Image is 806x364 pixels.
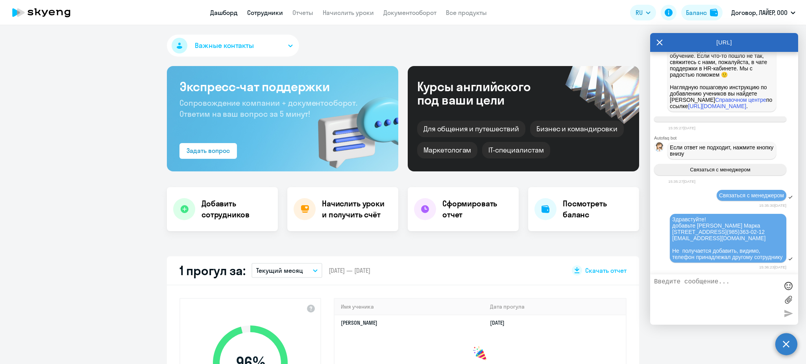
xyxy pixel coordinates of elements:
h4: Добавить сотрудников [201,198,272,220]
th: Дата прогула [484,299,626,315]
div: Задать вопрос [187,146,230,155]
button: Важные контакты [167,35,299,57]
button: Связаться с менеджером [654,164,786,175]
span: Сопровождение компании + документооборот. Ответим на ваш вопрос за 5 минут! [179,98,357,119]
span: Если ответ не подходит, нажмите кнопку внизу [670,144,775,157]
p: Текущий месяц [256,266,303,275]
button: Балансbalance [681,5,723,20]
span: Связаться с менеджером [719,192,784,199]
time: 15:35:30[DATE] [759,203,786,208]
h2: 1 прогул за: [179,263,245,278]
img: balance [710,9,718,17]
a: Документооборот [383,9,436,17]
h4: Начислить уроки и получить счёт [322,198,390,220]
a: Сотрудники [247,9,283,17]
span: Связаться с менеджером [690,167,750,173]
p: Договор, ЛАЙЕР, ООО [731,8,788,17]
button: Текущий месяц [251,263,322,278]
h4: Посмотреть баланс [563,198,633,220]
th: Имя ученика [335,299,484,315]
div: Баланс [686,8,707,17]
span: [DATE] — [DATE] [329,266,370,275]
time: 15:35:27[DATE] [668,126,695,130]
div: Для общения и путешествий [417,121,525,137]
span: Важные контакты [195,40,254,51]
button: Задать вопрос [179,143,237,159]
h3: Экспресс-чат поддержки [179,79,386,94]
a: [DATE] [490,319,511,326]
img: bg-img [307,83,398,171]
a: [PERSON_NAME] [341,319,377,326]
a: Дашборд [210,9,238,17]
a: Отчеты [292,9,313,17]
div: Маркетологам [417,142,477,158]
div: IT-специалистам [482,142,550,158]
span: Скачать отчет [585,266,627,275]
div: Autofaq bot [654,136,798,140]
a: Справочном центре [715,97,766,103]
span: RU [636,8,643,17]
a: [URL][DOMAIN_NAME] [688,103,746,109]
div: Курсы английского под ваши цели [417,80,552,107]
button: RU [630,5,656,20]
a: Начислить уроки [323,9,374,17]
time: 15:35:27[DATE] [668,179,695,184]
button: Договор, ЛАЙЕР, ООО [727,3,799,22]
label: Лимит 10 файлов [782,294,794,305]
img: congrats [472,346,488,362]
time: 15:36:23[DATE] [759,265,786,269]
h4: Сформировать отчет [442,198,512,220]
span: Здравстуйте! добавьте [PERSON_NAME] Марка [STREET_ADDRESS](985)363-02-12 [EMAIL_ADDRESS][DOMAIN_N... [672,216,783,260]
img: bot avatar [654,142,664,154]
a: Все продукты [446,9,487,17]
div: Бизнес и командировки [530,121,624,137]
